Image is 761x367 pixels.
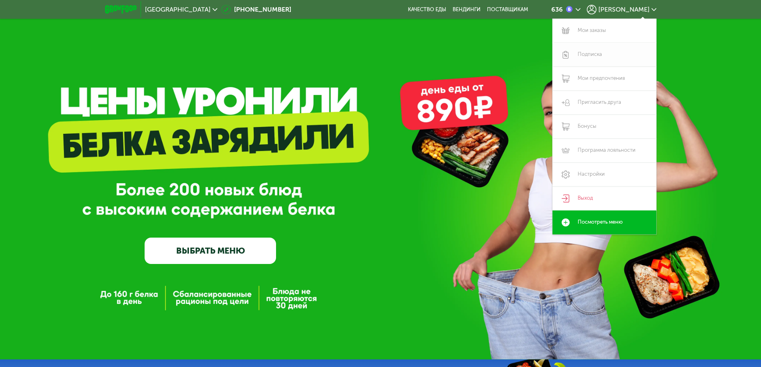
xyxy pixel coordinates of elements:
span: [PERSON_NAME] [598,6,650,13]
a: Мои предпочтения [552,67,656,91]
a: Выход [552,186,656,210]
a: Мои заказы [552,19,656,43]
a: [PHONE_NUMBER] [221,5,291,14]
div: поставщикам [487,6,528,13]
a: Настройки [552,163,656,186]
a: ВЫБРАТЬ МЕНЮ [145,238,276,264]
a: Бонусы [552,115,656,139]
a: Посмотреть меню [552,210,656,234]
span: [GEOGRAPHIC_DATA] [145,6,211,13]
a: Пригласить друга [552,91,656,115]
div: 636 [551,6,563,13]
a: Вендинги [453,6,481,13]
a: Программа лояльности [552,139,656,163]
a: Качество еды [408,6,446,13]
a: Подписка [552,43,656,67]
